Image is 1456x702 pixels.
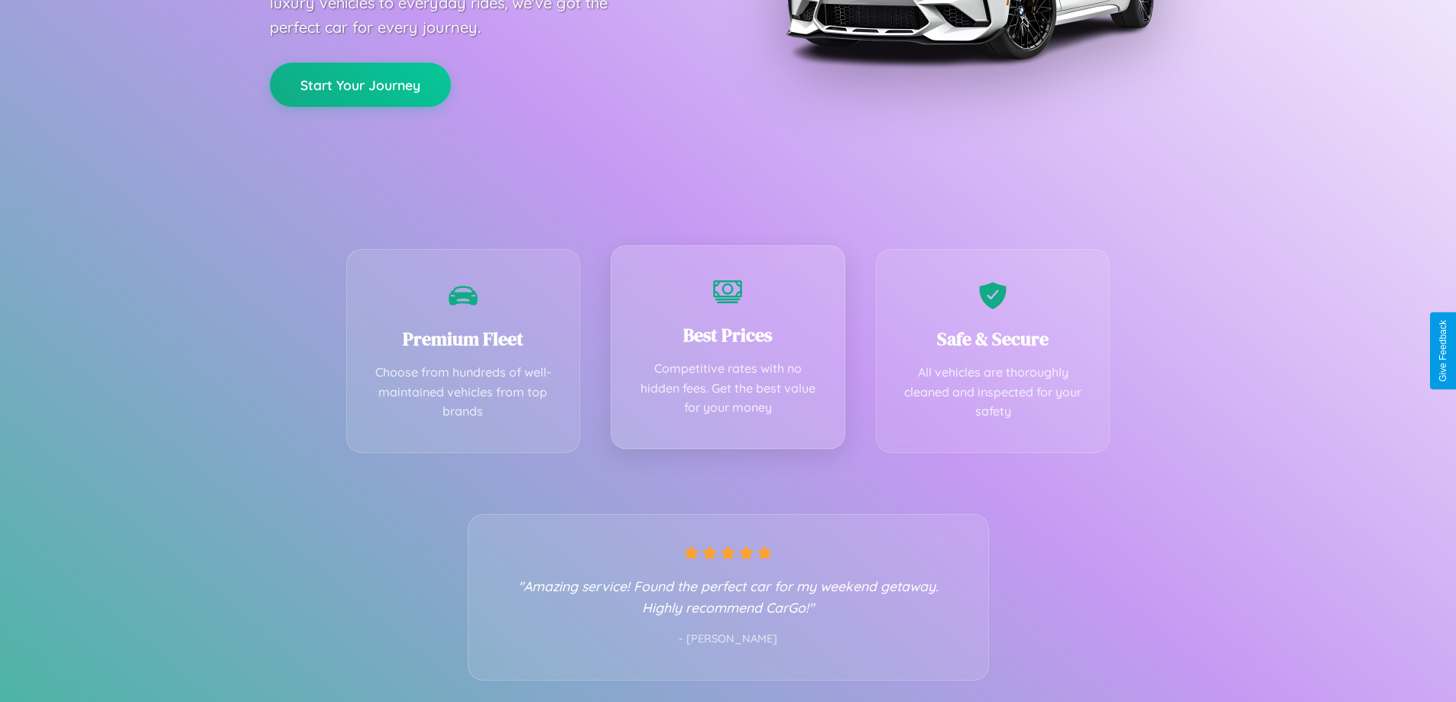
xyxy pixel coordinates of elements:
h3: Safe & Secure [900,326,1087,351]
h3: Best Prices [634,322,822,348]
h3: Premium Fleet [370,326,557,351]
p: - [PERSON_NAME] [499,629,958,649]
p: Choose from hundreds of well-maintained vehicles from top brands [370,363,557,422]
button: Start Your Journey [270,63,451,107]
div: Give Feedback [1438,320,1448,382]
p: All vehicles are thoroughly cleaned and inspected for your safety [900,363,1087,422]
p: "Amazing service! Found the perfect car for my weekend getaway. Highly recommend CarGo!" [499,575,958,618]
p: Competitive rates with no hidden fees. Get the best value for your money [634,359,822,418]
